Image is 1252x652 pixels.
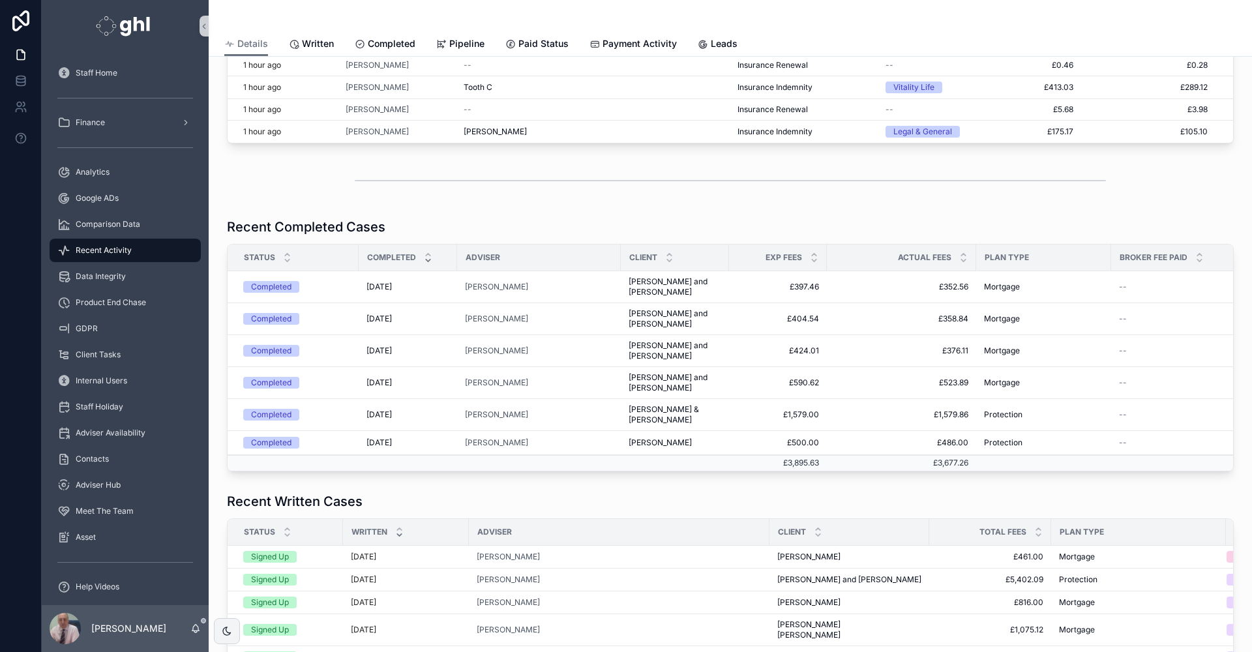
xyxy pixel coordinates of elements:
[76,506,134,516] span: Meet The Team
[465,378,613,388] a: [PERSON_NAME]
[1119,378,1127,388] span: --
[243,60,281,70] p: 1 hour ago
[984,437,1103,448] a: Protection
[1119,437,1240,448] a: --
[243,574,335,585] a: Signed Up
[1089,104,1208,115] span: £3.98
[91,622,166,635] p: [PERSON_NAME]
[50,111,201,134] a: Finance
[886,126,973,138] a: Legal & General
[629,437,692,448] span: [PERSON_NAME]
[464,82,722,93] a: Tooth C
[1119,437,1127,448] span: --
[346,104,409,115] span: [PERSON_NAME]
[989,60,1073,70] a: £0.46
[835,346,968,356] span: £376.11
[465,314,613,324] a: [PERSON_NAME]
[937,625,1043,635] a: £1,075.12
[1119,314,1127,324] span: --
[50,526,201,549] a: Asset
[251,281,291,293] div: Completed
[989,104,1073,115] span: £5.68
[50,421,201,445] a: Adviser Availability
[738,104,870,115] a: Insurance Renewal
[477,552,540,562] a: [PERSON_NAME]
[1060,527,1104,537] span: Plan Type
[984,282,1103,292] a: Mortgage
[50,160,201,184] a: Analytics
[50,575,201,599] a: Help Videos
[1059,597,1095,608] span: Mortgage
[777,619,906,640] span: [PERSON_NAME] [PERSON_NAME]
[989,126,1073,137] a: £175.17
[629,404,721,425] a: [PERSON_NAME] & [PERSON_NAME]
[251,377,291,389] div: Completed
[1059,552,1095,562] span: Mortgage
[50,61,201,85] a: Staff Home
[244,527,275,537] span: Status
[251,551,289,563] div: Signed Up
[629,340,721,361] span: [PERSON_NAME] and [PERSON_NAME]
[886,104,973,115] a: --
[366,378,449,388] a: [DATE]
[76,219,140,230] span: Comparison Data
[1119,378,1240,388] a: --
[237,37,268,50] span: Details
[937,597,1043,608] a: £816.00
[1089,126,1208,137] a: £105.10
[778,527,806,537] span: Client
[251,409,291,421] div: Completed
[50,265,201,288] a: Data Integrity
[346,126,409,137] a: [PERSON_NAME]
[477,574,540,585] a: [PERSON_NAME]
[50,395,201,419] a: Staff Holiday
[937,552,1043,562] a: £461.00
[477,527,512,537] span: Adviser
[698,32,738,58] a: Leads
[50,317,201,340] a: GDPR
[251,574,289,585] div: Signed Up
[76,349,121,360] span: Client Tasks
[465,314,528,324] span: [PERSON_NAME]
[367,252,416,263] span: Completed
[465,409,528,420] span: [PERSON_NAME]
[737,409,819,420] a: £1,579.00
[984,346,1020,356] span: Mortgage
[477,574,762,585] a: [PERSON_NAME]
[50,186,201,210] a: Google ADs
[835,437,968,448] a: £486.00
[737,282,819,292] a: £397.46
[464,104,471,115] span: --
[50,343,201,366] a: Client Tasks
[738,126,812,137] span: Insurance Indemnity
[1120,252,1187,263] span: Broker Fee Paid
[346,82,409,93] a: [PERSON_NAME]
[629,252,657,263] span: Client
[243,551,335,563] a: Signed Up
[738,126,870,137] a: Insurance Indemnity
[835,409,968,420] a: £1,579.86
[351,597,376,608] p: [DATE]
[979,527,1026,537] span: Total fees
[465,346,528,356] span: [PERSON_NAME]
[1119,409,1127,420] span: --
[76,297,146,308] span: Product End Chase
[777,619,921,640] a: [PERSON_NAME] [PERSON_NAME]
[243,409,351,421] a: Completed
[436,32,484,58] a: Pipeline
[1089,82,1208,93] a: £289.12
[933,458,968,467] span: £3,677.26
[351,574,376,585] p: [DATE]
[835,314,968,324] span: £358.84
[477,625,762,635] a: [PERSON_NAME]
[243,597,335,608] a: Signed Up
[351,552,376,562] p: [DATE]
[937,574,1043,585] a: £5,402.09
[351,625,461,635] a: [DATE]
